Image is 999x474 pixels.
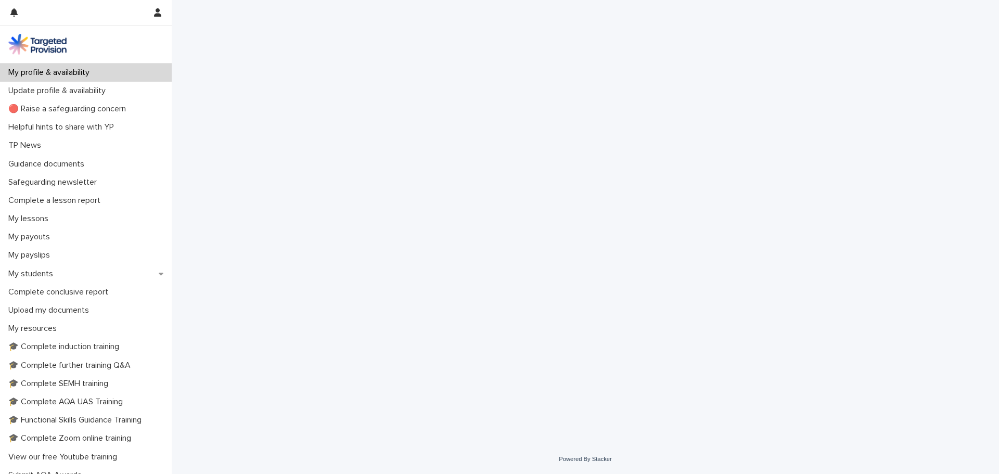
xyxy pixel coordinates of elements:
[4,232,58,242] p: My payouts
[4,140,49,150] p: TP News
[4,122,122,132] p: Helpful hints to share with YP
[4,361,139,370] p: 🎓 Complete further training Q&A
[4,177,105,187] p: Safeguarding newsletter
[4,196,109,206] p: Complete a lesson report
[4,159,93,169] p: Guidance documents
[4,433,139,443] p: 🎓 Complete Zoom online training
[4,269,61,279] p: My students
[4,68,98,78] p: My profile & availability
[559,456,611,462] a: Powered By Stacker
[4,452,125,462] p: View our free Youtube training
[4,287,117,297] p: Complete conclusive report
[4,415,150,425] p: 🎓 Functional Skills Guidance Training
[4,214,57,224] p: My lessons
[4,342,127,352] p: 🎓 Complete induction training
[8,34,67,55] img: M5nRWzHhSzIhMunXDL62
[4,250,58,260] p: My payslips
[4,305,97,315] p: Upload my documents
[4,86,114,96] p: Update profile & availability
[4,104,134,114] p: 🔴 Raise a safeguarding concern
[4,379,117,389] p: 🎓 Complete SEMH training
[4,324,65,334] p: My resources
[4,397,131,407] p: 🎓 Complete AQA UAS Training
